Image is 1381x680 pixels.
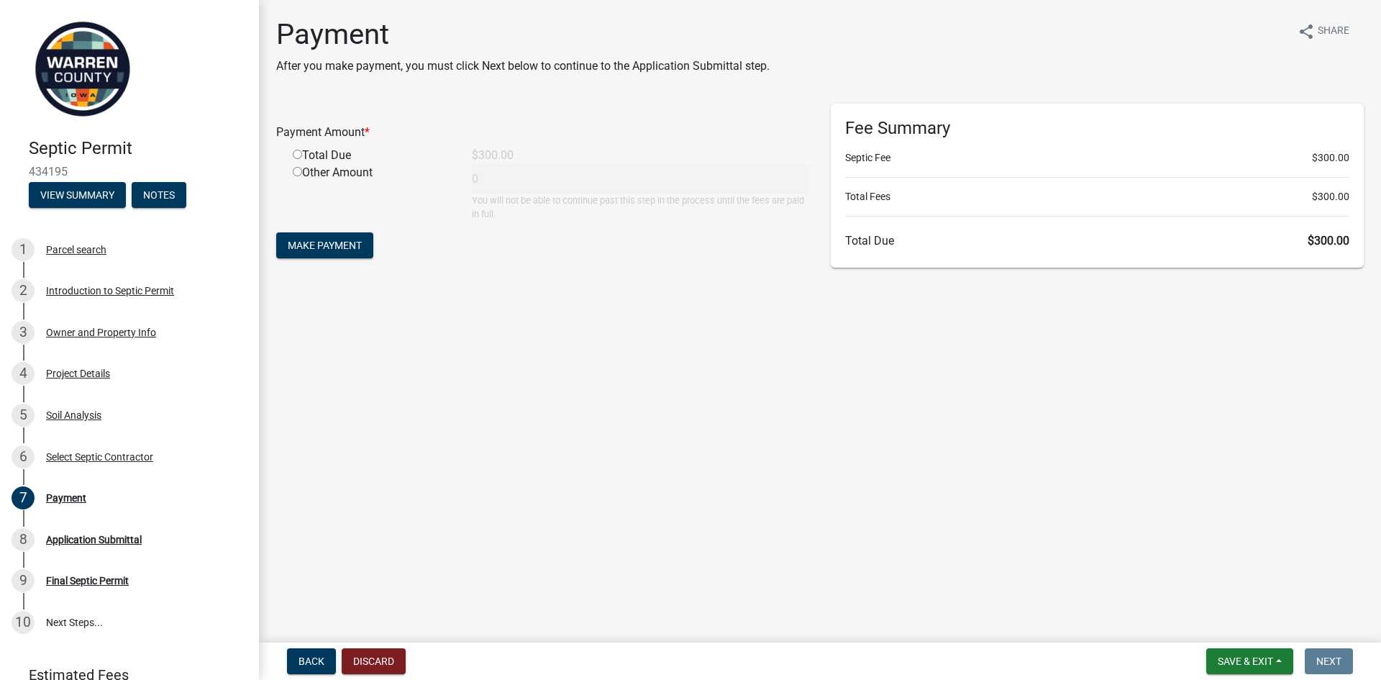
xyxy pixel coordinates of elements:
[1318,23,1349,40] span: Share
[12,404,35,427] div: 5
[1312,150,1349,166] span: $300.00
[46,368,110,378] div: Project Details
[845,118,1349,139] h6: Fee Summary
[46,286,174,296] div: Introduction to Septic Permit
[1218,656,1273,667] span: Save & Exit
[342,648,406,674] button: Discard
[845,189,1349,204] li: Total Fees
[12,569,35,592] div: 9
[132,182,186,208] button: Notes
[1286,17,1361,45] button: shareShare
[12,362,35,385] div: 4
[12,528,35,551] div: 8
[1305,648,1353,674] button: Next
[1308,234,1349,248] span: $300.00
[298,656,324,667] span: Back
[46,245,106,255] div: Parcel search
[12,445,35,468] div: 6
[845,150,1349,166] li: Septic Fee
[276,232,373,258] button: Make Payment
[845,234,1349,248] h6: Total Due
[46,535,142,545] div: Application Submittal
[12,486,35,509] div: 7
[29,15,137,123] img: Warren County, Iowa
[282,147,461,164] div: Total Due
[12,611,35,634] div: 10
[29,182,126,208] button: View Summary
[282,164,461,221] div: Other Amount
[46,452,153,462] div: Select Septic Contractor
[12,238,35,261] div: 1
[1206,648,1293,674] button: Save & Exit
[1312,189,1349,204] span: $300.00
[12,279,35,302] div: 2
[288,240,362,251] span: Make Payment
[1316,656,1341,667] span: Next
[276,58,770,75] p: After you make payment, you must click Next below to continue to the Application Submittal step.
[29,138,247,159] h4: Septic Permit
[29,190,126,201] wm-modal-confirm: Summary
[12,321,35,344] div: 3
[46,327,156,337] div: Owner and Property Info
[1298,23,1315,40] i: share
[29,165,230,178] span: 434195
[265,124,820,141] div: Payment Amount
[287,648,336,674] button: Back
[132,190,186,201] wm-modal-confirm: Notes
[46,410,101,420] div: Soil Analysis
[46,576,129,586] div: Final Septic Permit
[276,17,770,52] h1: Payment
[46,493,86,503] div: Payment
